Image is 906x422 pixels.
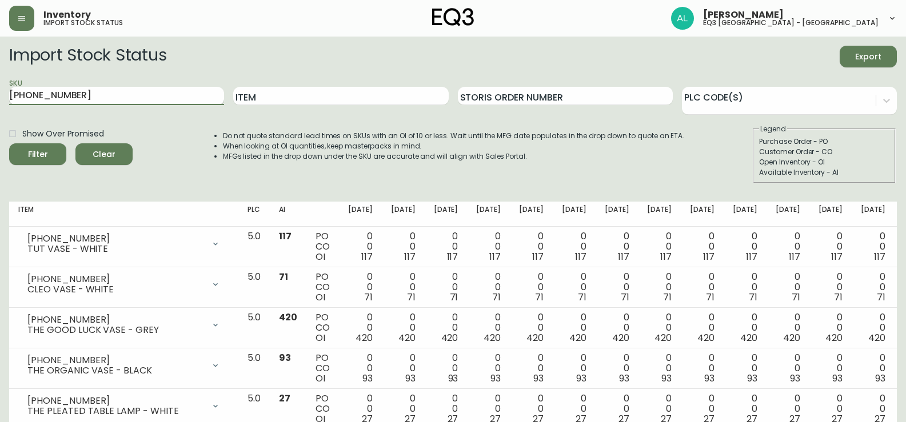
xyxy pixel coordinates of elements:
[749,291,757,304] span: 71
[27,406,204,416] div: THE PLEATED TABLE LAMP - WHITE
[316,353,330,384] div: PO CO
[279,311,297,324] span: 420
[660,250,672,263] span: 117
[576,372,586,385] span: 93
[75,143,133,165] button: Clear
[316,250,325,263] span: OI
[578,291,586,304] span: 71
[562,272,586,303] div: 0 0
[596,202,638,227] th: [DATE]
[238,202,270,227] th: PLC
[605,231,629,262] div: 0 0
[484,331,501,344] span: 420
[746,250,757,263] span: 117
[776,272,800,303] div: 0 0
[861,312,885,343] div: 0 0
[703,19,879,26] h5: eq3 [GEOGRAPHIC_DATA] - [GEOGRAPHIC_DATA]
[18,231,229,256] div: [PHONE_NUMBER]TUT VASE - WHITE
[404,250,416,263] span: 117
[703,250,715,263] span: 117
[562,231,586,262] div: 0 0
[490,372,501,385] span: 93
[362,372,373,385] span: 93
[279,351,291,364] span: 93
[348,272,373,303] div: 0 0
[27,355,204,365] div: [PHONE_NUMBER]
[526,331,544,344] span: 420
[647,272,672,303] div: 0 0
[476,353,501,384] div: 0 0
[27,396,204,406] div: [PHONE_NUMBER]
[618,250,629,263] span: 117
[18,272,229,297] div: [PHONE_NUMBER]CLEO VASE - WHITE
[562,353,586,384] div: 0 0
[819,312,843,343] div: 0 0
[9,202,238,227] th: Item
[510,202,553,227] th: [DATE]
[825,331,843,344] span: 420
[783,331,800,344] span: 420
[43,10,91,19] span: Inventory
[612,331,629,344] span: 420
[27,325,204,335] div: THE GOOD LUCK VASE - GREY
[647,231,672,262] div: 0 0
[348,312,373,343] div: 0 0
[492,291,501,304] span: 71
[519,353,544,384] div: 0 0
[861,272,885,303] div: 0 0
[238,308,270,348] td: 5.0
[690,312,715,343] div: 0 0
[767,202,809,227] th: [DATE]
[703,10,784,19] span: [PERSON_NAME]
[681,202,724,227] th: [DATE]
[697,331,715,344] span: 420
[792,291,800,304] span: 71
[690,272,715,303] div: 0 0
[223,141,685,151] li: When looking at OI quantities, keep masterpacks in mind.
[476,231,501,262] div: 0 0
[759,147,889,157] div: Customer Order - CO
[238,348,270,389] td: 5.0
[447,250,458,263] span: 117
[852,202,895,227] th: [DATE]
[519,312,544,343] div: 0 0
[759,136,889,147] div: Purchase Order - PO
[553,202,596,227] th: [DATE]
[605,312,629,343] div: 0 0
[759,167,889,178] div: Available Inventory - AI
[638,202,681,227] th: [DATE]
[832,372,843,385] span: 93
[425,202,468,227] th: [DATE]
[849,50,888,64] span: Export
[790,372,800,385] span: 93
[647,353,672,384] div: 0 0
[279,270,288,283] span: 71
[316,231,330,262] div: PO CO
[690,231,715,262] div: 0 0
[519,272,544,303] div: 0 0
[535,291,544,304] span: 71
[316,312,330,343] div: PO CO
[819,231,843,262] div: 0 0
[605,272,629,303] div: 0 0
[316,291,325,304] span: OI
[834,291,843,304] span: 71
[874,250,885,263] span: 117
[391,272,416,303] div: 0 0
[809,202,852,227] th: [DATE]
[831,250,843,263] span: 117
[441,331,458,344] span: 420
[861,353,885,384] div: 0 0
[223,151,685,162] li: MFGs listed in the drop down under the SKU are accurate and will align with Sales Portal.
[382,202,425,227] th: [DATE]
[9,143,66,165] button: Filter
[489,250,501,263] span: 117
[348,353,373,384] div: 0 0
[432,8,474,26] img: logo
[27,234,204,244] div: [PHONE_NUMBER]
[569,331,586,344] span: 420
[434,231,458,262] div: 0 0
[348,231,373,262] div: 0 0
[27,365,204,376] div: THE ORGANIC VASE - BLACK
[279,392,290,405] span: 27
